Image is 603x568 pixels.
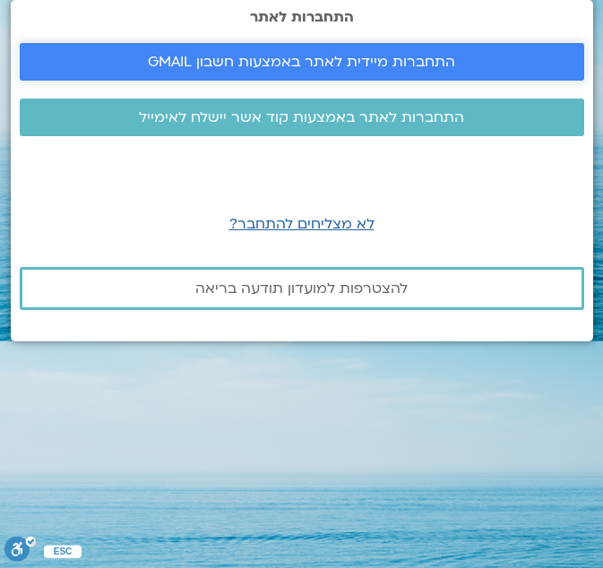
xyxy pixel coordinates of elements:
span: להצטרפות למועדון תודעה בריאה [195,280,408,297]
span: התחברות לאתר באמצעות קוד אשר יישלח לאימייל [139,109,464,125]
a: התחברות מיידית לאתר באמצעות חשבון GMAIL [20,43,584,81]
h2: התחברות לאתר [20,9,584,25]
span: התחברות מיידית לאתר באמצעות חשבון GMAIL [148,54,455,70]
a: לא מצליחים להתחבר? [229,214,375,234]
a: התחברות לאתר באמצעות קוד אשר יישלח לאימייל [20,99,584,136]
a: להצטרפות למועדון תודעה בריאה [20,267,584,310]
